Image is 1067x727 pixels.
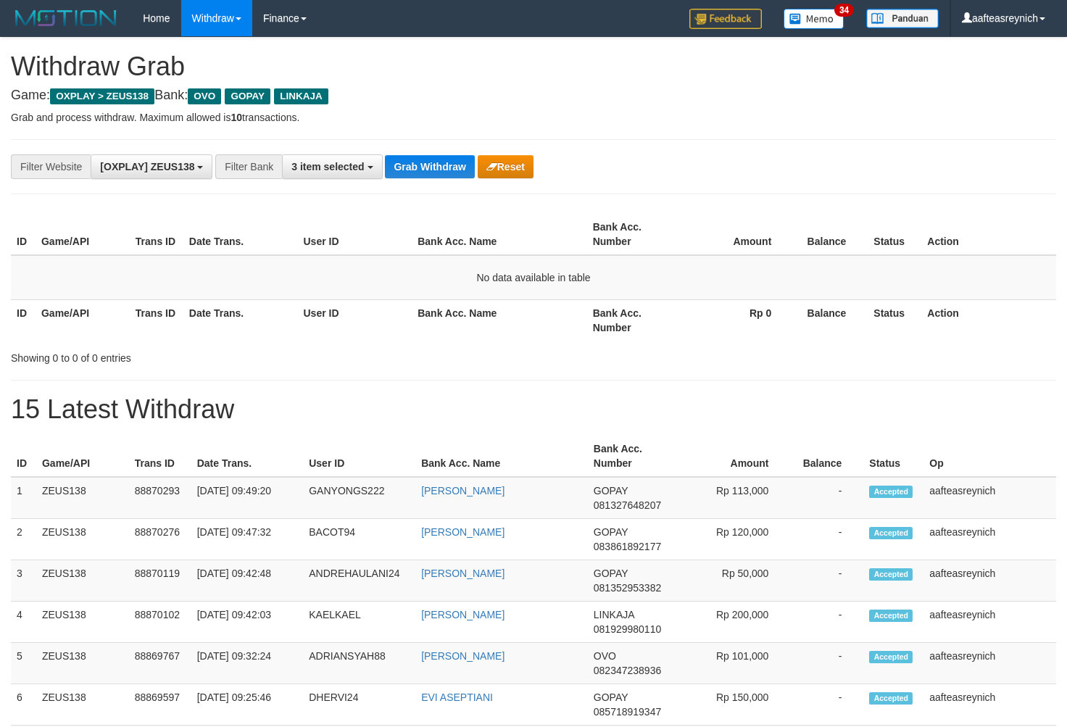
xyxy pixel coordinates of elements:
[303,560,415,602] td: ANDREHAULANI24
[11,436,36,477] th: ID
[11,519,36,560] td: 2
[793,214,868,255] th: Balance
[36,519,129,560] td: ZEUS138
[183,299,298,341] th: Date Trans.
[421,650,505,662] a: [PERSON_NAME]
[303,602,415,643] td: KAELKAEL
[191,643,304,684] td: [DATE] 09:32:24
[868,214,921,255] th: Status
[36,477,129,519] td: ZEUS138
[11,345,433,365] div: Showing 0 to 0 of 0 entries
[11,477,36,519] td: 1
[594,541,661,552] span: Copy 083861892177 to clipboard
[681,684,791,726] td: Rp 150,000
[412,299,586,341] th: Bank Acc. Name
[11,7,121,29] img: MOTION_logo.png
[681,643,791,684] td: Rp 101,000
[225,88,270,104] span: GOPAY
[129,560,191,602] td: 88870119
[11,214,36,255] th: ID
[594,582,661,594] span: Copy 081352953382 to clipboard
[594,568,628,579] span: GOPAY
[191,519,304,560] td: [DATE] 09:47:32
[50,88,154,104] span: OXPLAY > ZEUS138
[129,436,191,477] th: Trans ID
[681,214,794,255] th: Amount
[274,88,328,104] span: LINKAJA
[231,112,242,123] strong: 10
[291,161,364,173] span: 3 item selected
[790,643,863,684] td: -
[11,110,1056,125] p: Grab and process withdraw. Maximum allowed is transactions.
[11,602,36,643] td: 4
[130,214,183,255] th: Trans ID
[412,214,586,255] th: Bank Acc. Name
[790,477,863,519] td: -
[923,560,1056,602] td: aafteasreynich
[681,602,791,643] td: Rp 200,000
[869,486,913,498] span: Accepted
[790,602,863,643] td: -
[415,436,588,477] th: Bank Acc. Name
[681,477,791,519] td: Rp 113,000
[594,485,628,497] span: GOPAY
[11,88,1056,103] h4: Game: Bank:
[11,52,1056,81] h1: Withdraw Grab
[594,526,628,538] span: GOPAY
[36,299,130,341] th: Game/API
[594,691,628,703] span: GOPAY
[303,643,415,684] td: ADRIANSYAH88
[215,154,282,179] div: Filter Bank
[303,684,415,726] td: DHERVI24
[282,154,382,179] button: 3 item selected
[921,214,1056,255] th: Action
[11,255,1056,300] td: No data available in table
[869,610,913,622] span: Accepted
[869,527,913,539] span: Accepted
[303,519,415,560] td: BACOT94
[594,623,661,635] span: Copy 081929980110 to clipboard
[36,214,130,255] th: Game/API
[129,477,191,519] td: 88870293
[11,684,36,726] td: 6
[385,155,474,178] button: Grab Withdraw
[594,609,634,620] span: LINKAJA
[866,9,939,28] img: panduan.png
[681,560,791,602] td: Rp 50,000
[191,477,304,519] td: [DATE] 09:49:20
[834,4,854,17] span: 34
[869,651,913,663] span: Accepted
[923,477,1056,519] td: aafteasreynich
[129,602,191,643] td: 88870102
[36,602,129,643] td: ZEUS138
[191,602,304,643] td: [DATE] 09:42:03
[421,568,505,579] a: [PERSON_NAME]
[11,154,91,179] div: Filter Website
[868,299,921,341] th: Status
[588,436,681,477] th: Bank Acc. Number
[793,299,868,341] th: Balance
[91,154,212,179] button: [OXPLAY] ZEUS138
[594,665,661,676] span: Copy 082347238936 to clipboard
[36,560,129,602] td: ZEUS138
[303,477,415,519] td: GANYONGS222
[130,299,183,341] th: Trans ID
[681,299,794,341] th: Rp 0
[790,560,863,602] td: -
[421,485,505,497] a: [PERSON_NAME]
[594,706,661,718] span: Copy 085718919347 to clipboard
[298,299,412,341] th: User ID
[923,602,1056,643] td: aafteasreynich
[869,692,913,705] span: Accepted
[303,436,415,477] th: User ID
[681,519,791,560] td: Rp 120,000
[594,499,661,511] span: Copy 081327648207 to clipboard
[129,643,191,684] td: 88869767
[689,9,762,29] img: Feedback.jpg
[421,609,505,620] a: [PERSON_NAME]
[100,161,194,173] span: [OXPLAY] ZEUS138
[183,214,298,255] th: Date Trans.
[587,299,681,341] th: Bank Acc. Number
[11,299,36,341] th: ID
[191,436,304,477] th: Date Trans.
